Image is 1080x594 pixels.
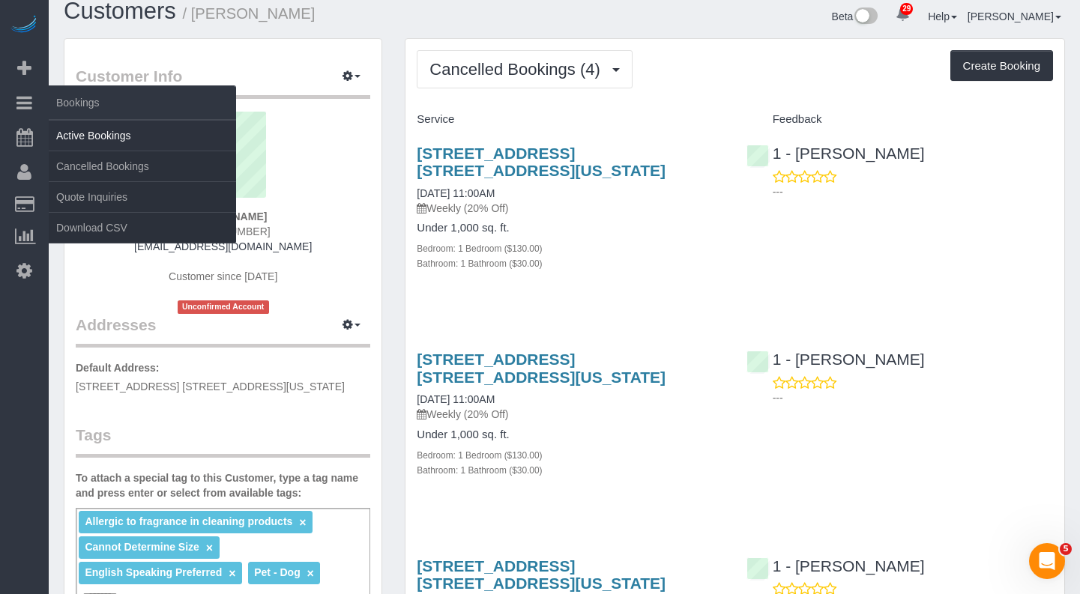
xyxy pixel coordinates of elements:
[85,541,199,553] span: Cannot Determine Size
[746,557,925,575] a: 1 - [PERSON_NAME]
[429,60,607,79] span: Cancelled Bookings (4)
[169,270,277,282] span: Customer since [DATE]
[49,182,236,212] a: Quote Inquiries
[417,222,723,234] h4: Under 1,000 sq. ft.
[85,566,222,578] span: English Speaking Preferred
[183,5,316,22] small: / [PERSON_NAME]
[49,151,236,181] a: Cancelled Bookings
[773,390,1053,405] p: ---
[1060,543,1072,555] span: 5
[746,351,925,368] a: 1 - [PERSON_NAME]
[417,145,666,179] a: [STREET_ADDRESS] [STREET_ADDRESS][US_STATE]
[49,213,236,243] a: Download CSV
[417,243,542,254] small: Bedroom: 1 Bedroom ($130.00)
[417,428,723,441] h4: Under 1,000 sq. ft.
[417,465,542,476] small: Bathroom: 1 Bathroom ($30.00)
[9,15,39,36] img: Automaid Logo
[853,7,878,27] img: New interface
[76,381,345,393] span: [STREET_ADDRESS] [STREET_ADDRESS][US_STATE]
[76,360,160,375] label: Default Address:
[307,567,314,580] a: ×
[254,566,300,578] span: Pet - Dog
[832,10,878,22] a: Beta
[900,3,913,15] span: 29
[417,201,723,216] p: Weekly (20% Off)
[928,10,957,22] a: Help
[49,120,236,243] ul: Bookings
[229,567,235,580] a: ×
[417,351,666,385] a: [STREET_ADDRESS] [STREET_ADDRESS][US_STATE]
[746,145,925,162] a: 1 - [PERSON_NAME]
[417,407,723,422] p: Weekly (20% Off)
[134,240,312,252] a: [EMAIL_ADDRESS][DOMAIN_NAME]
[49,121,236,151] a: Active Bookings
[417,450,542,461] small: Bedroom: 1 Bedroom ($130.00)
[417,113,723,126] h4: Service
[206,542,213,554] a: ×
[76,65,370,99] legend: Customer Info
[299,516,306,529] a: ×
[417,50,633,88] button: Cancelled Bookings (4)
[76,424,370,458] legend: Tags
[49,85,236,120] span: Bookings
[178,300,269,313] span: Unconfirmed Account
[1029,543,1065,579] iframe: Intercom live chat
[773,184,1053,199] p: ---
[417,187,495,199] a: [DATE] 11:00AM
[417,557,666,592] a: [STREET_ADDRESS] [STREET_ADDRESS][US_STATE]
[950,50,1053,82] button: Create Booking
[968,10,1061,22] a: [PERSON_NAME]
[417,258,542,269] small: Bathroom: 1 Bathroom ($30.00)
[746,113,1053,126] h4: Feedback
[417,393,495,405] a: [DATE] 11:00AM
[76,470,370,500] label: To attach a special tag to this Customer, type a tag name and press enter or select from availabl...
[85,515,292,527] span: Allergic to fragrance in cleaning products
